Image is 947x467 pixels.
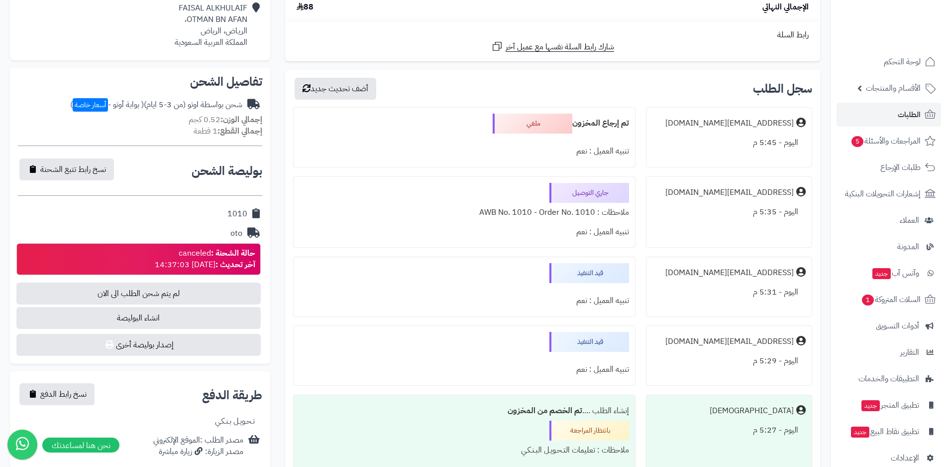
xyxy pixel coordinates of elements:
[202,389,262,401] h2: طريقة الدفع
[230,228,242,239] div: oto
[837,314,941,338] a: أدوات التسويق
[549,421,629,441] div: بانتظار المراجعة
[16,307,261,329] span: انشاء البوليصة
[153,435,243,458] div: مصدر الطلب :الموقع الإلكتروني
[652,202,806,222] div: اليوم - 5:35 م
[665,118,794,129] div: [EMAIL_ADDRESS][DOMAIN_NAME]
[845,187,921,201] span: إشعارات التحويلات البنكية
[289,29,816,41] div: رابط السلة
[837,288,941,311] a: السلات المتروكة1
[665,267,794,279] div: [EMAIL_ADDRESS][DOMAIN_NAME]
[850,425,919,439] span: تطبيق نقاط البيع
[665,187,794,198] div: [EMAIL_ADDRESS][DOMAIN_NAME]
[861,293,921,307] span: السلات المتروكة
[898,108,921,122] span: الطلبات
[549,183,629,203] div: جاري التوصيل
[217,125,262,137] strong: إجمالي القطع:
[153,446,243,458] div: مصدر الزيارة: زيارة مباشرة
[897,240,919,254] span: المدونة
[295,78,376,100] button: أضف تحديث جديد
[837,235,941,259] a: المدونة
[837,50,941,74] a: لوحة التحكم
[710,405,794,417] div: [DEMOGRAPHIC_DATA]
[762,1,809,13] span: الإجمالي النهائي
[189,114,262,126] small: 0.52 كجم
[16,283,261,305] span: لم يتم شحن الطلب الى الان
[16,334,261,356] button: إصدار بوليصة أخرى
[40,388,87,400] span: نسخ رابط الدفع
[300,291,630,311] div: تنبيه العميل : نعم
[866,81,921,95] span: الأقسام والمنتجات
[493,114,572,134] div: ملغي
[753,83,812,95] h3: سجل الطلب
[871,266,919,280] span: وآتس آب
[837,340,941,364] a: التقارير
[861,400,880,411] span: جديد
[884,55,921,69] span: لوحة التحكم
[300,142,630,161] div: تنبيه العميل : نعم
[227,208,247,220] div: 1010
[297,1,314,13] span: 88
[837,103,941,127] a: الطلبات
[850,134,921,148] span: المراجعات والأسئلة
[652,133,806,153] div: اليوم - 5:45 م
[506,41,614,53] span: شارك رابط السلة نفسها مع عميل آخر
[837,208,941,232] a: العملاء
[19,158,114,180] button: نسخ رابط تتبع الشحنة
[215,259,255,271] strong: آخر تحديث :
[876,319,919,333] span: أدوات التسويق
[851,136,863,147] span: 5
[837,367,941,391] a: التطبيقات والخدمات
[175,2,247,48] div: FAISAL ALKHULAIF OTMAN BN AFAN، الريـاض، الرياض المملكة العربية السعودية
[860,398,919,412] span: تطبيق المتجر
[211,247,255,259] strong: حالة الشحنة :
[862,295,874,306] span: 1
[652,351,806,371] div: اليوم - 5:29 م
[549,332,629,352] div: قيد التنفيذ
[549,263,629,283] div: قيد التنفيذ
[851,427,869,438] span: جديد
[837,393,941,417] a: تطبيق المتجرجديد
[300,401,630,421] div: إنشاء الطلب ....
[70,99,242,111] div: شحن بواسطة اوتو (من 3-5 ايام)
[900,345,919,359] span: التقارير
[837,182,941,206] a: إشعارات التحويلات البنكية
[300,203,630,222] div: ملاحظات : AWB No. 1010 - Order No. 1010
[572,117,629,129] b: تم إرجاع المخزون
[40,163,106,175] span: نسخ رابط تتبع الشحنة
[837,129,941,153] a: المراجعات والأسئلة5
[19,383,95,405] button: نسخ رابط الدفع
[900,213,919,227] span: العملاء
[665,336,794,347] div: [EMAIL_ADDRESS][DOMAIN_NAME]
[220,114,262,126] strong: إجمالي الوزن:
[491,40,614,53] a: شارك رابط السلة نفسها مع عميل آخر
[837,420,941,444] a: تطبيق نقاط البيعجديد
[215,416,255,427] div: تـحـويـل بـنـكـي
[872,268,891,279] span: جديد
[155,248,255,271] div: canceled [DATE] 14:37:03
[880,160,921,174] span: طلبات الإرجاع
[652,421,806,440] div: اليوم - 5:27 م
[837,156,941,179] a: طلبات الإرجاع
[858,372,919,386] span: التطبيقات والخدمات
[508,405,582,417] b: تم الخصم من المخزون
[18,76,262,88] h2: تفاصيل الشحن
[891,451,919,465] span: الإعدادات
[652,283,806,302] div: اليوم - 5:31 م
[300,222,630,242] div: تنبيه العميل : نعم
[837,261,941,285] a: وآتس آبجديد
[73,98,108,112] span: أسعار خاصة
[192,165,262,177] h2: بوليصة الشحن
[194,125,262,137] small: 1 قطعة
[300,360,630,379] div: تنبيه العميل : نعم
[70,99,144,111] span: ( بوابة أوتو - )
